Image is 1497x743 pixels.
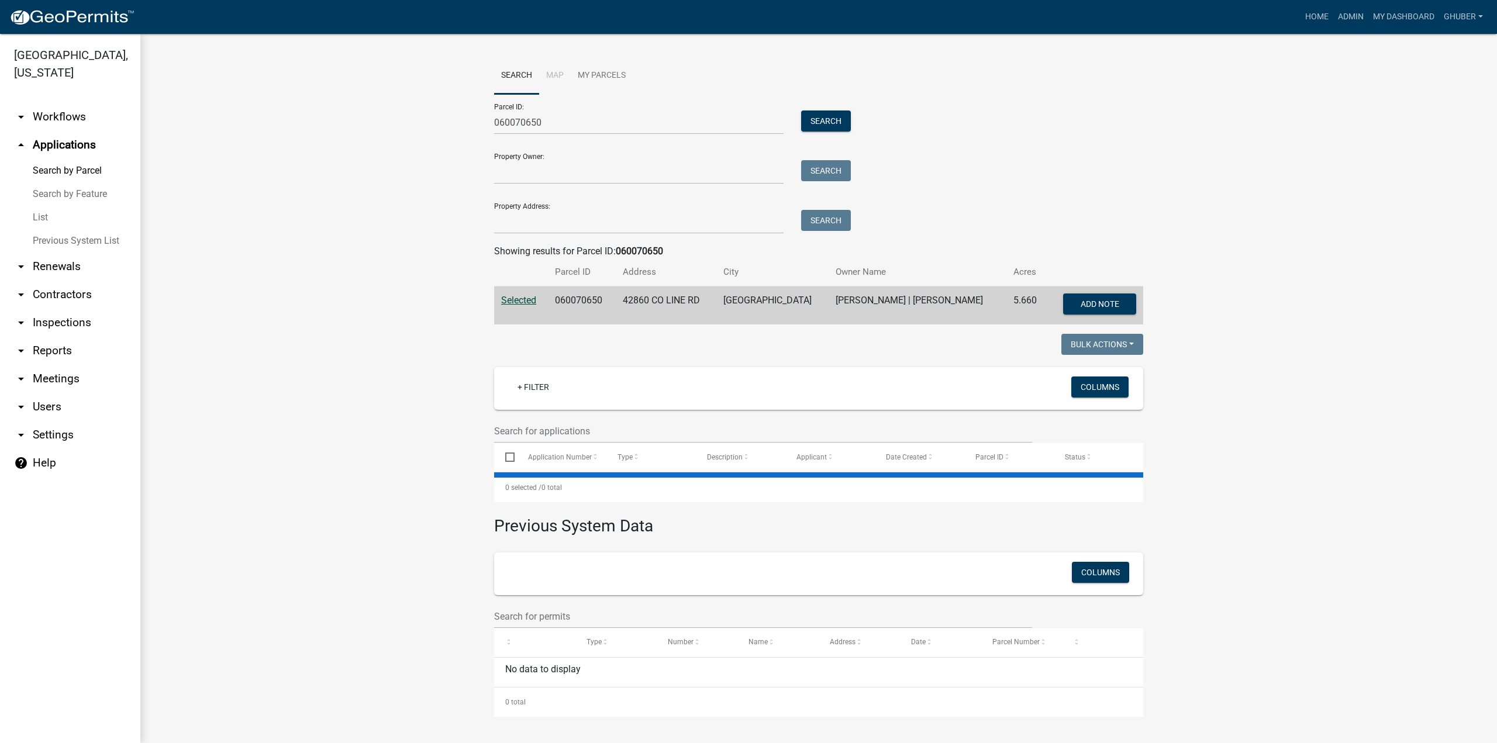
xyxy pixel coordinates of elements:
[1072,562,1129,583] button: Columns
[911,638,926,646] span: Date
[1368,6,1439,28] a: My Dashboard
[14,400,28,414] i: arrow_drop_down
[668,638,694,646] span: Number
[14,428,28,442] i: arrow_drop_down
[707,453,743,461] span: Description
[14,372,28,386] i: arrow_drop_down
[801,160,851,181] button: Search
[1301,6,1333,28] a: Home
[716,286,829,325] td: [GEOGRAPHIC_DATA]
[1061,334,1143,355] button: Bulk Actions
[505,483,541,492] span: 0 selected /
[494,244,1143,258] div: Showing results for Parcel ID:
[548,286,616,325] td: 060070650
[494,502,1143,538] h3: Previous System Data
[1006,286,1047,325] td: 5.660
[1063,293,1136,315] button: Add Note
[1065,453,1085,461] span: Status
[516,443,606,471] datatable-header-cell: Application Number
[508,376,558,398] a: + Filter
[785,443,875,471] datatable-header-cell: Applicant
[1071,376,1129,398] button: Columns
[571,57,633,95] a: My Parcels
[975,453,1003,461] span: Parcel ID
[587,638,602,646] span: Type
[801,110,851,132] button: Search
[14,110,28,124] i: arrow_drop_down
[616,246,663,257] strong: 060070650
[737,628,819,656] datatable-header-cell: Name
[1333,6,1368,28] a: Admin
[900,628,981,656] datatable-header-cell: Date
[494,419,1032,443] input: Search for applications
[548,258,616,286] th: Parcel ID
[14,456,28,470] i: help
[1054,443,1143,471] datatable-header-cell: Status
[964,443,1054,471] datatable-header-cell: Parcel ID
[875,443,964,471] datatable-header-cell: Date Created
[618,453,633,461] span: Type
[501,295,536,306] a: Selected
[716,258,829,286] th: City
[801,210,851,231] button: Search
[14,344,28,358] i: arrow_drop_down
[494,443,516,471] datatable-header-cell: Select
[494,604,1032,628] input: Search for permits
[886,453,927,461] span: Date Created
[494,687,1143,717] div: 0 total
[616,258,716,286] th: Address
[992,638,1040,646] span: Parcel Number
[14,138,28,152] i: arrow_drop_up
[494,658,1143,687] div: No data to display
[829,286,1006,325] td: [PERSON_NAME] | [PERSON_NAME]
[1439,6,1488,28] a: GHuber
[1006,258,1047,286] th: Acres
[575,628,657,656] datatable-header-cell: Type
[1080,299,1119,309] span: Add Note
[796,453,827,461] span: Applicant
[494,473,1143,502] div: 0 total
[606,443,695,471] datatable-header-cell: Type
[14,316,28,330] i: arrow_drop_down
[528,453,592,461] span: Application Number
[981,628,1063,656] datatable-header-cell: Parcel Number
[829,258,1006,286] th: Owner Name
[14,288,28,302] i: arrow_drop_down
[819,628,900,656] datatable-header-cell: Address
[616,286,716,325] td: 42860 CO LINE RD
[14,260,28,274] i: arrow_drop_down
[494,57,539,95] a: Search
[830,638,856,646] span: Address
[748,638,768,646] span: Name
[696,443,785,471] datatable-header-cell: Description
[657,628,738,656] datatable-header-cell: Number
